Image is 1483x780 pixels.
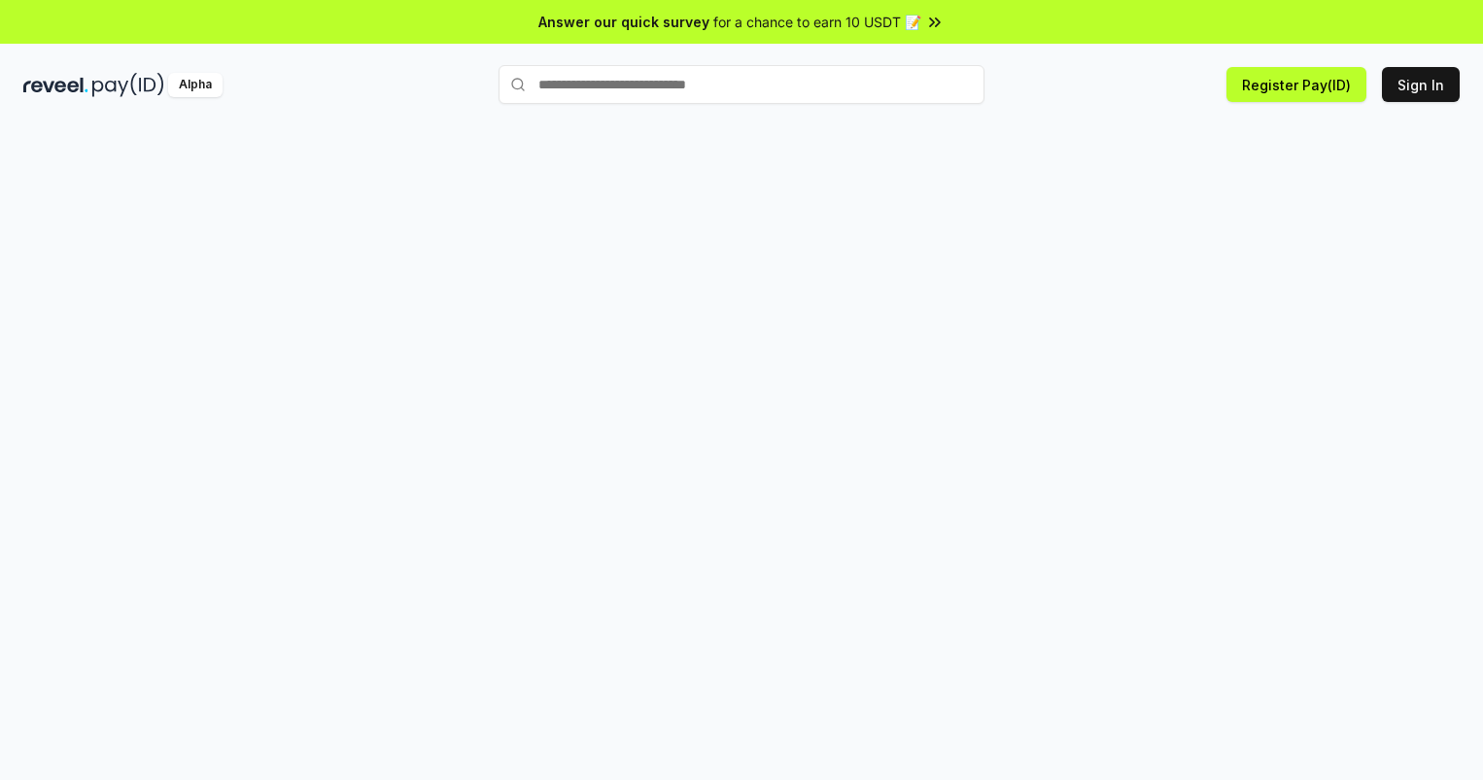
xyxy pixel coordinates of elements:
[23,73,88,97] img: reveel_dark
[1226,67,1366,102] button: Register Pay(ID)
[713,12,921,32] span: for a chance to earn 10 USDT 📝
[538,12,709,32] span: Answer our quick survey
[92,73,164,97] img: pay_id
[168,73,223,97] div: Alpha
[1382,67,1460,102] button: Sign In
